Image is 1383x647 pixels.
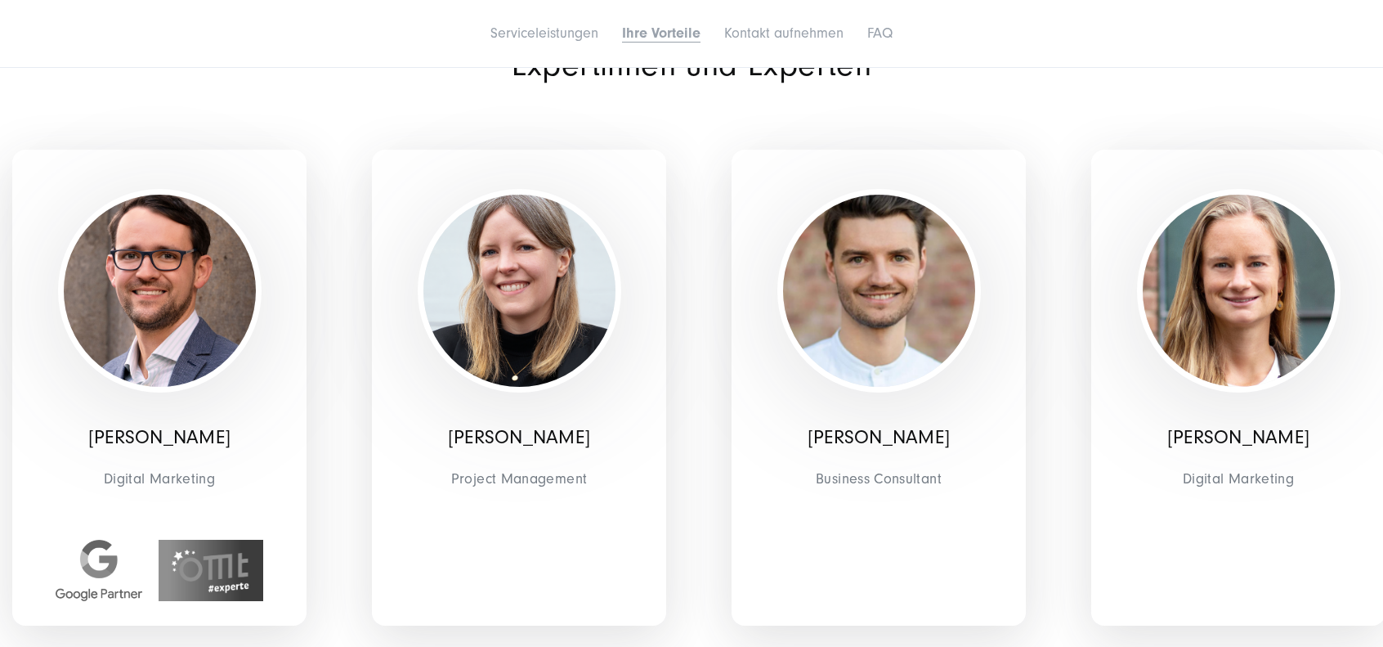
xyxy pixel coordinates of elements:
a: Ihre Vorteile [622,25,700,42]
img: OMT Experte Siegel - Digital Marketing Agentur SUNZINET [159,540,263,601]
img: Regina-Wirtz-570x570 [1143,195,1335,387]
p: [PERSON_NAME] [384,426,654,450]
p: [PERSON_NAME] [25,426,294,450]
a: Serviceleistungen [490,25,598,42]
h2: Digital-Marketing-Agentur SUNZINET: Unsere Expertinnen und Experten [324,19,1059,81]
a: FAQ [867,25,893,42]
img: Valentin Zehnder - Digital Marketing Consultant - SUNZINET [64,195,256,387]
p: [PERSON_NAME] [1103,426,1373,450]
span: Business Consultant [744,466,1014,492]
span: Digital Marketing [1103,466,1373,492]
img: Lars Hartmann [783,195,975,387]
img: Google Partner Agentur - Digitalagentur für Digital Marketing und Strategie SUNZINET [56,540,142,601]
span: Digital Marketing [25,466,294,492]
span: Project Management [384,466,654,492]
p: [PERSON_NAME] [744,426,1014,450]
a: Kontakt aufnehmen [724,25,844,42]
img: Kerstin-Hoebink-570x570 [423,195,615,387]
